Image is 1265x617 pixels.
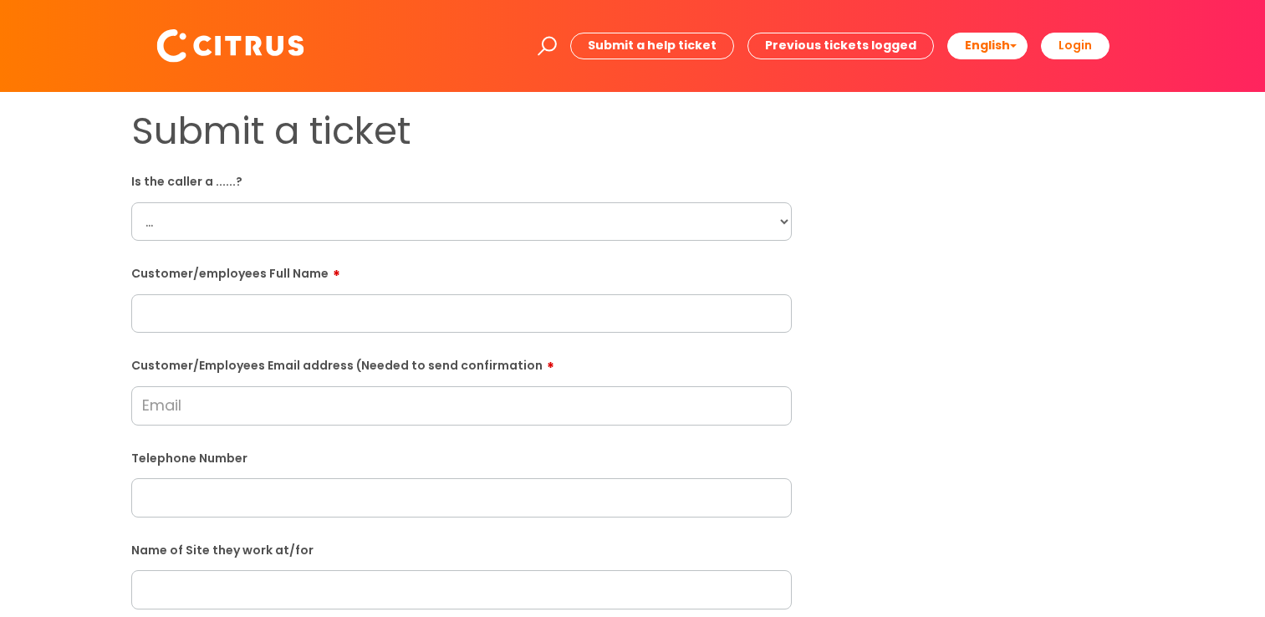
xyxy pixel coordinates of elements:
[747,33,934,59] a: Previous tickets logged
[131,540,792,558] label: Name of Site they work at/for
[131,171,792,189] label: Is the caller a ......?
[1041,33,1109,59] a: Login
[1058,37,1092,54] b: Login
[131,109,792,154] h1: Submit a ticket
[131,448,792,466] label: Telephone Number
[131,261,792,281] label: Customer/employees Full Name
[965,37,1010,54] span: English
[570,33,734,59] a: Submit a help ticket
[131,386,792,425] input: Email
[131,353,792,373] label: Customer/Employees Email address (Needed to send confirmation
